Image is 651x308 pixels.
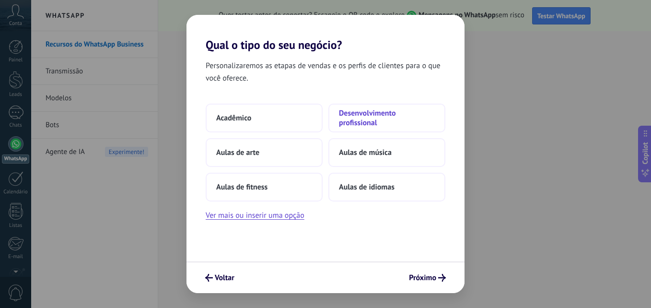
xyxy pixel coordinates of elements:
span: Aulas de música [339,148,392,157]
span: Acadêmico [216,113,251,123]
button: Desenvolvimento profissional [328,104,445,132]
button: Próximo [405,270,450,286]
button: Acadêmico [206,104,323,132]
span: Voltar [215,274,234,281]
button: Aulas de idiomas [328,173,445,201]
button: Aulas de música [328,138,445,167]
button: Ver mais ou inserir uma opção [206,209,304,222]
span: Próximo [409,274,436,281]
button: Aulas de fitness [206,173,323,201]
span: Desenvolvimento profissional [339,108,435,128]
button: Aulas de arte [206,138,323,167]
span: Aulas de fitness [216,182,267,192]
span: Aulas de idiomas [339,182,395,192]
span: Aulas de arte [216,148,259,157]
h2: Qual o tipo do seu negócio? [186,15,465,52]
span: Personalizaremos as etapas de vendas e os perfis de clientes para o que você oferece. [206,59,445,84]
button: Voltar [201,270,239,286]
